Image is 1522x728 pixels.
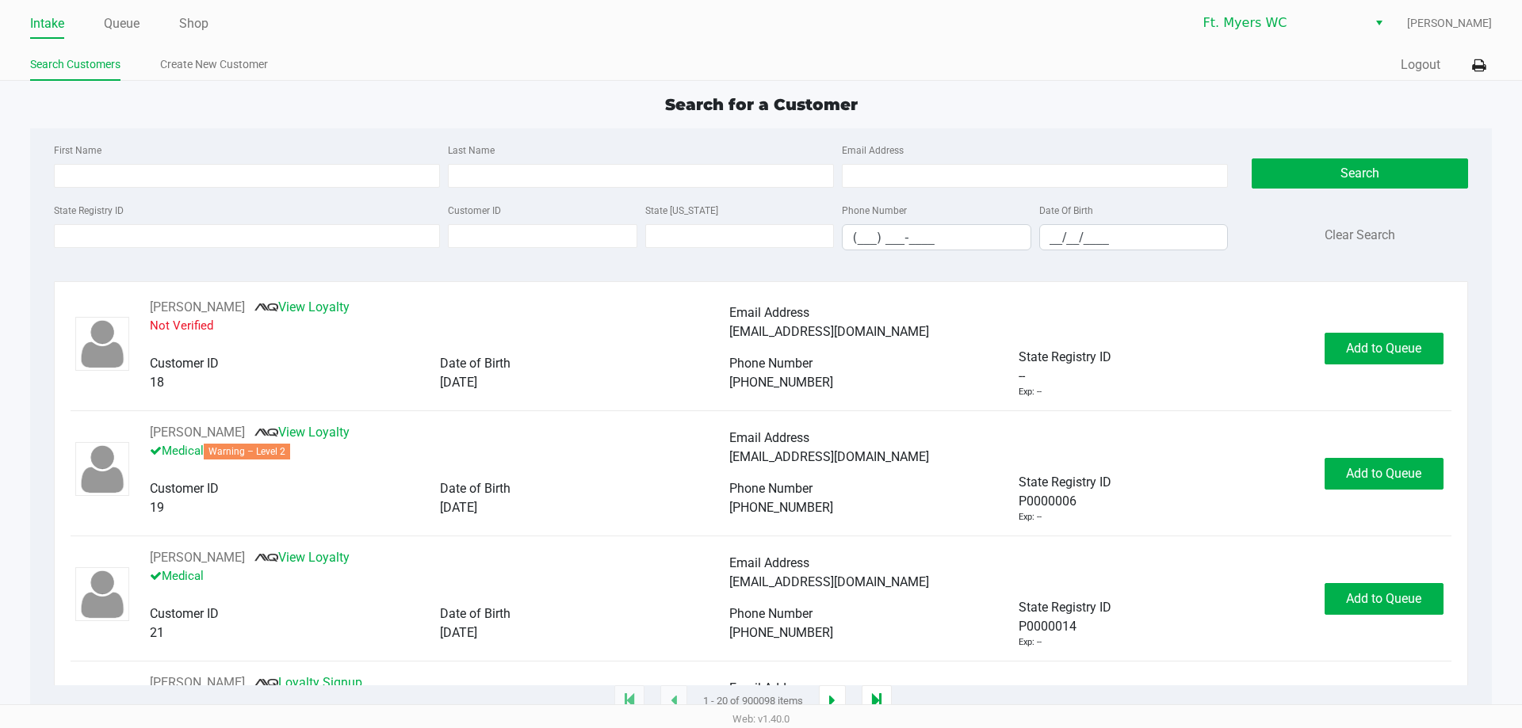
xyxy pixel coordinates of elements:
[1325,583,1444,615] button: Add to Queue
[150,442,729,460] p: Medical
[254,675,362,690] a: Loyalty Signup
[1019,367,1025,386] span: --
[254,299,350,314] a: View Loyalty
[1407,15,1492,32] span: [PERSON_NAME]
[1019,600,1111,615] span: State Registry ID
[729,324,929,339] span: [EMAIL_ADDRESS][DOMAIN_NAME]
[440,481,511,496] span: Date of Birth
[150,375,164,390] span: 18
[440,356,511,371] span: Date of Birth
[448,204,501,218] label: Customer ID
[842,143,904,158] label: Email Address
[1019,349,1111,364] span: State Registry ID
[30,55,120,74] a: Search Customers
[160,55,268,74] a: Create New Customer
[842,224,1031,250] kendo-maskedtextbox: Format: (999) 999-9999
[30,13,64,35] a: Intake
[1346,341,1421,356] span: Add to Queue
[729,680,809,696] span: Email Address
[150,548,245,567] button: See customer info
[1252,158,1467,189] button: Search
[1019,636,1042,650] div: Exp: --
[729,500,833,515] span: [PHONE_NUMBER]
[254,550,350,565] a: View Loyalty
[732,713,790,725] span: Web: v1.40.0
[150,298,245,317] button: See customer info
[614,685,644,717] app-submit-button: Move to first page
[150,481,219,496] span: Customer ID
[1019,511,1042,524] div: Exp: --
[665,95,858,114] span: Search for a Customer
[1203,13,1358,32] span: Ft. Myers WC
[1325,226,1395,245] button: Clear Search
[150,317,729,335] p: Not Verified
[104,13,140,35] a: Queue
[729,606,813,621] span: Phone Number
[729,375,833,390] span: [PHONE_NUMBER]
[645,204,718,218] label: State [US_STATE]
[729,574,929,589] span: [EMAIL_ADDRESS][DOMAIN_NAME]
[819,685,846,717] app-submit-button: Next
[729,555,809,570] span: Email Address
[729,481,813,496] span: Phone Number
[1325,333,1444,364] button: Add to Queue
[54,204,124,218] label: State Registry ID
[1019,475,1111,490] span: State Registry ID
[862,685,892,717] app-submit-button: Move to last page
[150,673,245,692] button: See customer info
[1039,204,1093,218] label: Date Of Birth
[1019,492,1076,511] span: P0000006
[204,444,290,459] span: Warning – Level 2
[842,204,907,218] label: Phone Number
[1401,55,1440,74] button: Logout
[179,13,208,35] a: Shop
[150,423,245,442] button: See customer info
[703,693,803,709] span: 1 - 20 of 900098 items
[254,425,350,440] a: View Loyalty
[440,625,477,640] span: [DATE]
[440,606,511,621] span: Date of Birth
[54,143,101,158] label: First Name
[729,356,813,371] span: Phone Number
[729,305,809,320] span: Email Address
[150,356,219,371] span: Customer ID
[150,500,164,515] span: 19
[1346,466,1421,481] span: Add to Queue
[729,430,809,445] span: Email Address
[729,449,929,464] span: [EMAIL_ADDRESS][DOMAIN_NAME]
[1019,617,1076,636] span: P0000014
[150,625,164,640] span: 21
[660,685,687,717] app-submit-button: Previous
[440,375,477,390] span: [DATE]
[440,500,477,515] span: [DATE]
[1019,386,1042,399] div: Exp: --
[1346,591,1421,606] span: Add to Queue
[448,143,495,158] label: Last Name
[1325,458,1444,490] button: Add to Queue
[1367,9,1390,37] button: Select
[729,625,833,640] span: [PHONE_NUMBER]
[1040,225,1228,250] input: Format: MM/DD/YYYY
[150,567,729,585] p: Medical
[1039,224,1229,250] kendo-maskedtextbox: Format: MM/DD/YYYY
[843,225,1031,250] input: Format: (999) 999-9999
[150,606,219,621] span: Customer ID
